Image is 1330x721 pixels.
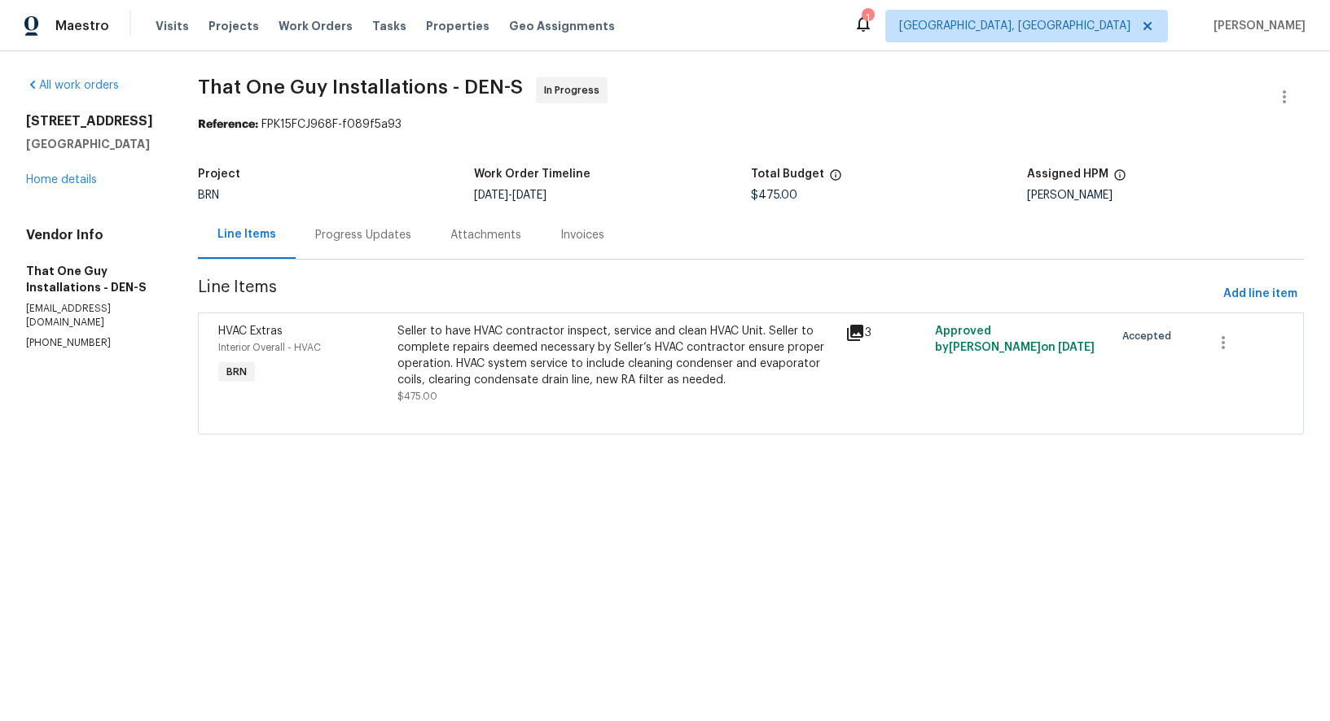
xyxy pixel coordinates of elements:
[544,82,606,98] span: In Progress
[26,227,159,243] h4: Vendor Info
[26,263,159,295] h5: That One Guy Installations - DEN-S
[198,190,219,201] span: BRN
[1122,328,1178,344] span: Accepted
[372,20,406,32] span: Tasks
[26,113,159,129] h2: [STREET_ADDRESS]
[218,343,321,352] span: Interior Overall - HVAC
[1027,168,1108,180] h5: Assigned HPM
[315,227,411,243] div: Progress Updates
[198,279,1217,309] span: Line Items
[862,10,873,26] div: 1
[474,190,546,201] span: -
[220,364,253,380] span: BRN
[198,116,1304,133] div: FPK15FCJ968F-f089f5a93
[26,80,119,91] a: All work orders
[474,168,590,180] h5: Work Order Timeline
[512,190,546,201] span: [DATE]
[450,227,521,243] div: Attachments
[198,168,240,180] h5: Project
[55,18,109,34] span: Maestro
[560,227,604,243] div: Invoices
[751,168,824,180] h5: Total Budget
[208,18,259,34] span: Projects
[509,18,615,34] span: Geo Assignments
[1217,279,1304,309] button: Add line item
[935,326,1095,353] span: Approved by [PERSON_NAME] on
[426,18,489,34] span: Properties
[26,302,159,330] p: [EMAIL_ADDRESS][DOMAIN_NAME]
[26,336,159,350] p: [PHONE_NUMBER]
[218,326,283,337] span: HVAC Extras
[1223,284,1297,304] span: Add line item
[198,119,258,130] b: Reference:
[845,323,925,343] div: 3
[1207,18,1306,34] span: [PERSON_NAME]
[899,18,1130,34] span: [GEOGRAPHIC_DATA], [GEOGRAPHIC_DATA]
[829,168,842,190] span: The total cost of line items that have been proposed by Opendoor. This sum includes line items th...
[26,136,159,152] h5: [GEOGRAPHIC_DATA]
[751,190,797,201] span: $475.00
[397,391,437,401] span: $475.00
[217,226,276,243] div: Line Items
[1113,168,1126,190] span: The hpm assigned to this work order.
[279,18,353,34] span: Work Orders
[26,174,97,186] a: Home details
[1027,190,1304,201] div: [PERSON_NAME]
[474,190,508,201] span: [DATE]
[397,323,836,388] div: Seller to have HVAC contractor inspect, service and clean HVAC Unit. Seller to complete repairs d...
[156,18,189,34] span: Visits
[1058,342,1095,353] span: [DATE]
[198,77,523,97] span: That One Guy Installations - DEN-S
